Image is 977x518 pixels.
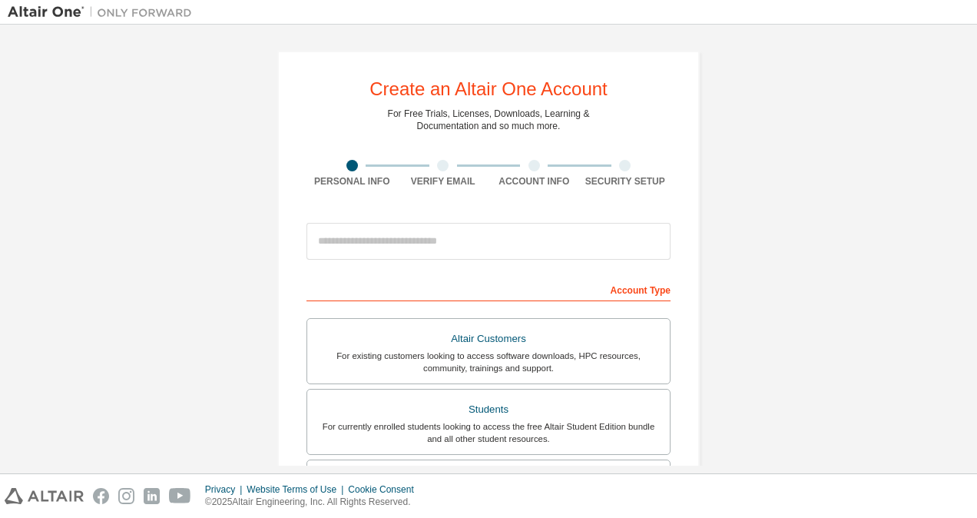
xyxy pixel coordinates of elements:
[488,175,580,188] div: Account Info
[8,5,200,20] img: Altair One
[348,483,422,496] div: Cookie Consent
[205,483,247,496] div: Privacy
[5,488,84,504] img: altair_logo.svg
[169,488,191,504] img: youtube.svg
[316,420,661,445] div: For currently enrolled students looking to access the free Altair Student Edition bundle and all ...
[369,80,608,98] div: Create an Altair One Account
[247,483,348,496] div: Website Terms of Use
[316,399,661,420] div: Students
[205,496,423,509] p: © 2025 Altair Engineering, Inc. All Rights Reserved.
[316,350,661,374] div: For existing customers looking to access software downloads, HPC resources, community, trainings ...
[306,175,398,188] div: Personal Info
[306,277,671,301] div: Account Type
[580,175,671,188] div: Security Setup
[388,108,590,132] div: For Free Trials, Licenses, Downloads, Learning & Documentation and so much more.
[93,488,109,504] img: facebook.svg
[398,175,489,188] div: Verify Email
[316,328,661,350] div: Altair Customers
[144,488,160,504] img: linkedin.svg
[118,488,134,504] img: instagram.svg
